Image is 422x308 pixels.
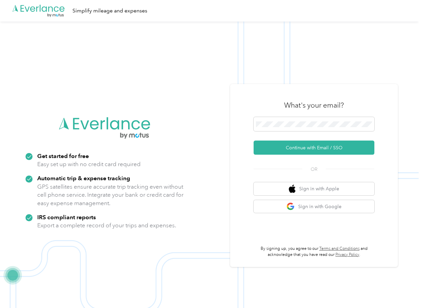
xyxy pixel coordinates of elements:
button: google logoSign in with Google [254,200,374,213]
img: apple logo [289,185,296,193]
strong: IRS compliant reports [37,214,96,221]
button: Continue with Email / SSO [254,141,374,155]
p: Export a complete record of your trips and expenses. [37,221,176,230]
a: Terms and Conditions [319,246,360,251]
a: Privacy Policy [335,252,359,257]
p: Easy set up with no credit card required [37,160,141,168]
button: apple logoSign in with Apple [254,182,374,195]
strong: Automatic trip & expense tracking [37,175,130,182]
p: GPS satellites ensure accurate trip tracking even without cell phone service. Integrate your bank... [37,183,184,207]
p: By signing up, you agree to our and acknowledge that you have read our . [254,246,374,258]
strong: Get started for free [37,152,89,159]
iframe: Everlance-gr Chat Button Frame [384,270,422,308]
h3: What's your email? [284,101,344,110]
img: google logo [286,202,295,211]
div: Simplify mileage and expenses [72,7,147,15]
span: OR [302,166,326,173]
